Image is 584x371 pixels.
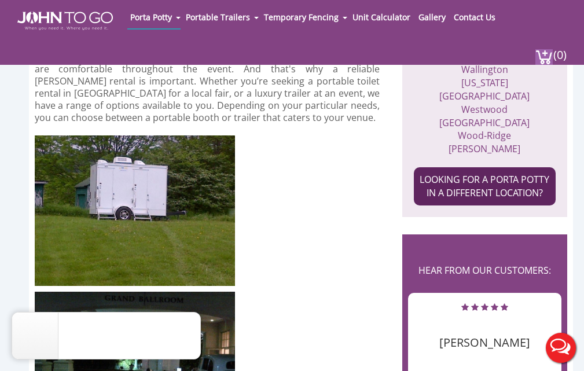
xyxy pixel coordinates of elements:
a: LOOKING FOR A PORTA POTTY IN A DIFFERENT LOCATION? [414,167,556,205]
a: Contact Us [451,6,498,28]
a: Portable Trailers [183,6,253,28]
img: cart a [535,49,553,65]
a: Wallington [461,63,508,76]
a: Gallery [416,6,449,28]
a: Unit Calculator [350,6,413,28]
a: [US_STATE][GEOGRAPHIC_DATA] [439,76,530,102]
a: [PERSON_NAME] [449,142,520,155]
a: Westwood [461,103,508,116]
a: Porta Potty [127,6,175,28]
a: Wood-Ridge [458,129,511,142]
h2: HEAR FROM OUR CUSTOMERS: [408,252,561,288]
h4: [PERSON_NAME] [414,319,556,349]
img: JOHN to go [17,12,113,30]
a: [GEOGRAPHIC_DATA] [439,116,530,129]
span: (0) [553,38,567,63]
img: portable toilet rental in Bergen County restroom trailer [35,135,236,286]
button: Live Chat [538,325,584,371]
a: Temporary Fencing [261,6,341,28]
